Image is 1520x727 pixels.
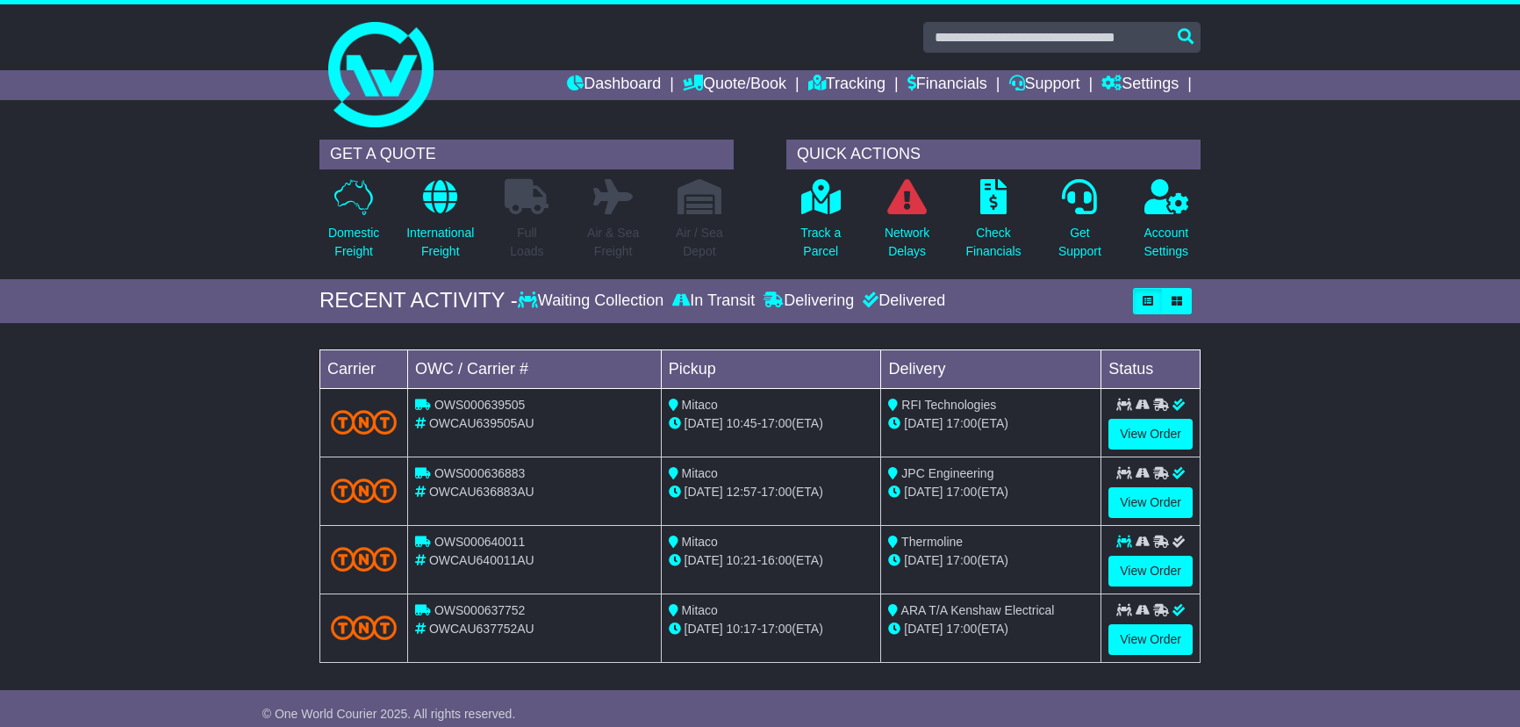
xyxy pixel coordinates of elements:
[907,70,987,100] a: Financials
[429,622,534,636] span: OWCAU637752AU
[1101,70,1179,100] a: Settings
[408,349,662,388] td: OWC / Carrier #
[858,292,945,311] div: Delivered
[904,485,943,499] span: [DATE]
[904,553,943,567] span: [DATE]
[661,349,881,388] td: Pickup
[1108,419,1193,450] a: View Order
[946,416,977,430] span: 17:00
[587,224,639,261] p: Air & Sea Freight
[761,485,792,499] span: 17:00
[328,224,379,261] p: Domestic Freight
[761,416,792,430] span: 17:00
[331,410,397,434] img: TNT_Domestic.png
[799,178,842,270] a: Track aParcel
[669,483,874,501] div: - (ETA)
[901,466,993,480] span: JPC Engineering
[319,140,734,169] div: GET A QUOTE
[682,535,718,549] span: Mitaco
[881,349,1101,388] td: Delivery
[888,551,1093,570] div: (ETA)
[406,224,474,261] p: International Freight
[405,178,475,270] a: InternationalFreight
[331,615,397,639] img: TNT_Domestic.png
[567,70,661,100] a: Dashboard
[331,479,397,502] img: TNT_Domestic.png
[946,485,977,499] span: 17:00
[1108,487,1193,518] a: View Order
[669,620,874,638] div: - (ETA)
[759,292,858,311] div: Delivering
[434,398,526,412] span: OWS000639505
[1108,556,1193,587] a: View Order
[434,603,526,617] span: OWS000637752
[669,551,874,570] div: - (ETA)
[888,620,1093,638] div: (ETA)
[727,553,757,567] span: 10:21
[1144,178,1190,270] a: AccountSettings
[505,224,548,261] p: Full Loads
[668,292,759,311] div: In Transit
[888,483,1093,501] div: (ETA)
[904,416,943,430] span: [DATE]
[682,398,718,412] span: Mitaco
[761,622,792,636] span: 17:00
[683,70,786,100] a: Quote/Book
[331,547,397,571] img: TNT_Domestic.png
[327,178,380,270] a: DomesticFreight
[727,485,757,499] span: 12:57
[727,622,757,636] span: 10:17
[946,553,977,567] span: 17:00
[884,178,930,270] a: NetworkDelays
[901,398,996,412] span: RFI Technologies
[965,178,1022,270] a: CheckFinancials
[1101,349,1201,388] td: Status
[1144,224,1189,261] p: Account Settings
[518,292,668,311] div: Waiting Collection
[966,224,1022,261] p: Check Financials
[319,288,518,313] div: RECENT ACTIVITY -
[685,553,723,567] span: [DATE]
[946,622,977,636] span: 17:00
[429,416,534,430] span: OWCAU639505AU
[429,553,534,567] span: OWCAU640011AU
[429,485,534,499] span: OWCAU636883AU
[682,466,718,480] span: Mitaco
[434,466,526,480] span: OWS000636883
[685,416,723,430] span: [DATE]
[669,414,874,433] div: - (ETA)
[1058,224,1101,261] p: Get Support
[319,699,1201,724] div: FROM OUR SUPPORT
[808,70,885,100] a: Tracking
[434,535,526,549] span: OWS000640011
[901,603,1055,617] span: ARA T/A Kenshaw Electrical
[262,707,516,721] span: © One World Courier 2025. All rights reserved.
[761,553,792,567] span: 16:00
[685,622,723,636] span: [DATE]
[676,224,723,261] p: Air / Sea Depot
[904,622,943,636] span: [DATE]
[1058,178,1102,270] a: GetSupport
[885,224,929,261] p: Network Delays
[682,603,718,617] span: Mitaco
[888,414,1093,433] div: (ETA)
[901,535,963,549] span: Thermoline
[320,349,408,388] td: Carrier
[786,140,1201,169] div: QUICK ACTIONS
[727,416,757,430] span: 10:45
[1009,70,1080,100] a: Support
[685,485,723,499] span: [DATE]
[800,224,841,261] p: Track a Parcel
[1108,624,1193,655] a: View Order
